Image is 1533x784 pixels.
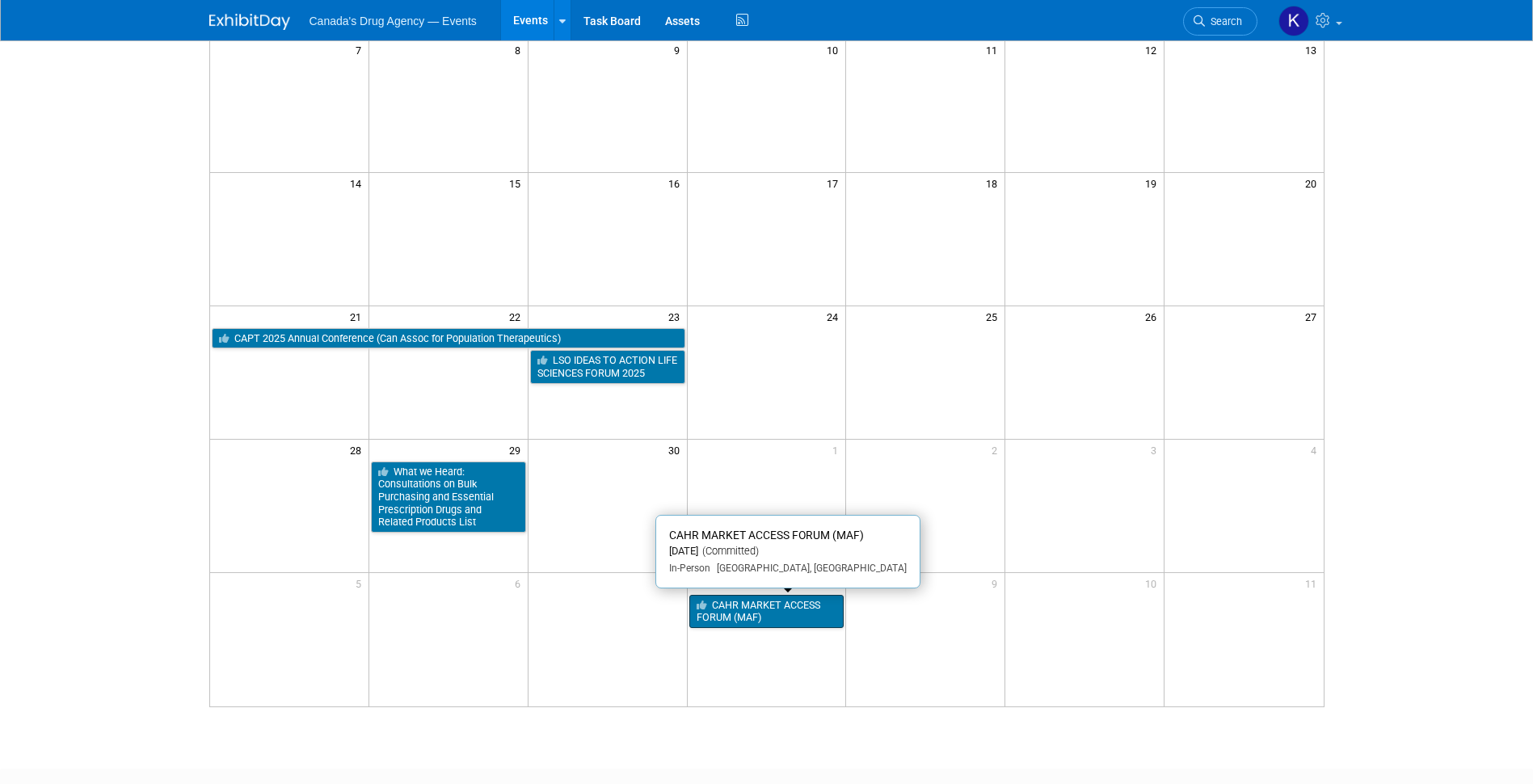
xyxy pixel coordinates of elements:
span: 16 [667,173,687,193]
span: 25 [984,306,1004,327]
span: 14 [348,173,369,193]
span: CAHR MARKET ACCESS FORUM (MAF) [669,529,864,542]
span: 2 [990,440,1004,460]
span: 7 [354,40,369,60]
span: 10 [825,40,845,60]
span: In-Person [669,563,710,574]
a: Search [1183,7,1257,36]
span: 27 [1303,306,1324,327]
span: 10 [1143,573,1164,593]
span: 18 [984,173,1004,193]
a: LSO IDEAS TO ACTION LIFE SCIENCES FORUM 2025 [530,350,685,383]
a: CAPT 2025 Annual Conference (Can Assoc for Population Therapeutics) [212,328,685,349]
a: CAHR MARKET ACCESS FORUM (MAF) [689,595,844,628]
span: 6 [513,573,528,593]
img: Kristen Trevisan [1278,6,1309,36]
span: 29 [507,440,528,460]
span: 9 [672,40,687,60]
span: 30 [667,440,687,460]
span: 1 [831,440,845,460]
span: 21 [348,306,369,327]
span: 22 [507,306,528,327]
span: 26 [1143,306,1164,327]
span: 3 [1149,440,1164,460]
span: Canada's Drug Agency — Events [310,15,477,27]
span: Search [1205,15,1242,27]
span: 15 [507,173,528,193]
span: 9 [990,573,1004,593]
span: 19 [1143,173,1164,193]
span: 8 [513,40,528,60]
span: 23 [667,306,687,327]
span: 24 [825,306,845,327]
a: What we Heard: Consultations on Bulk Purchasing and Essential Prescription Drugs and Related Prod... [371,462,526,533]
span: 12 [1143,40,1164,60]
span: 11 [1303,573,1324,593]
span: 4 [1309,440,1324,460]
span: (Committed) [698,545,759,557]
span: 5 [354,573,369,593]
div: [DATE] [669,545,907,558]
span: 28 [348,440,369,460]
span: 11 [984,40,1004,60]
img: ExhibitDay [209,14,290,30]
span: 20 [1303,173,1324,193]
span: 17 [825,173,845,193]
span: [GEOGRAPHIC_DATA], [GEOGRAPHIC_DATA] [710,563,907,574]
span: 13 [1303,40,1324,60]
